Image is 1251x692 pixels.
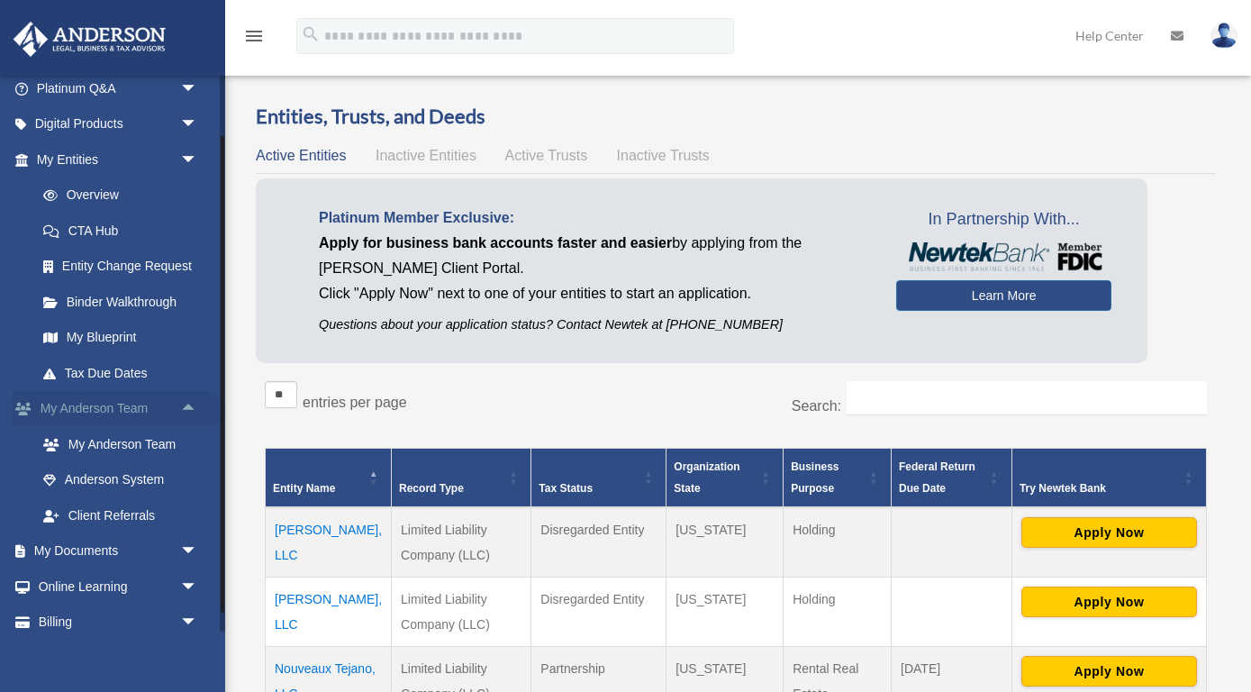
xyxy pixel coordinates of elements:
span: Record Type [399,482,464,495]
span: arrow_drop_down [180,569,216,605]
p: Platinum Member Exclusive: [319,205,869,231]
a: My Documentsarrow_drop_down [13,533,225,569]
span: arrow_drop_down [180,141,216,178]
td: Disregarded Entity [531,577,666,646]
th: Organization State: Activate to sort [666,448,784,507]
a: Digital Productsarrow_drop_down [13,106,225,142]
a: My Anderson Team [25,426,225,462]
a: Overview [25,178,207,214]
a: Online Learningarrow_drop_down [13,569,225,605]
button: Apply Now [1021,517,1197,548]
span: Active Entities [256,148,346,163]
a: My Blueprint [25,320,216,356]
td: Limited Liability Company (LLC) [392,507,531,578]
td: [PERSON_NAME], LLC [266,507,392,578]
span: In Partnership With... [896,205,1111,234]
p: Questions about your application status? Contact Newtek at [PHONE_NUMBER] [319,314,869,336]
td: Holding [784,577,892,646]
a: Binder Walkthrough [25,284,216,320]
a: My Entitiesarrow_drop_down [13,141,216,178]
td: Limited Liability Company (LLC) [392,577,531,646]
span: Entity Name [273,482,335,495]
a: Learn More [896,280,1111,311]
a: Platinum Q&Aarrow_drop_down [13,70,225,106]
img: User Pic [1210,23,1237,49]
button: Apply Now [1021,656,1197,687]
a: menu [243,32,265,47]
span: arrow_drop_down [180,106,216,143]
td: [US_STATE] [666,577,784,646]
span: Apply for business bank accounts faster and easier [319,235,672,250]
a: Anderson System [25,462,225,498]
a: Client Referrals [25,497,225,533]
a: Tax Due Dates [25,355,216,391]
img: Anderson Advisors Platinum Portal [8,22,171,57]
label: Search: [792,398,841,414]
th: Business Purpose: Activate to sort [784,448,892,507]
p: by applying from the [PERSON_NAME] Client Portal. [319,231,869,281]
span: arrow_drop_down [180,70,216,107]
label: entries per page [303,395,407,410]
a: CTA Hub [25,213,216,249]
th: Record Type: Activate to sort [392,448,531,507]
td: Disregarded Entity [531,507,666,578]
span: arrow_drop_down [180,533,216,570]
th: Federal Return Due Date: Activate to sort [892,448,1012,507]
span: Active Trusts [505,148,588,163]
a: Entity Change Request [25,249,216,285]
span: Inactive Entities [376,148,476,163]
td: Holding [784,507,892,578]
span: Inactive Trusts [617,148,710,163]
th: Entity Name: Activate to invert sorting [266,448,392,507]
i: menu [243,25,265,47]
h3: Entities, Trusts, and Deeds [256,103,1216,131]
i: search [301,24,321,44]
a: Billingarrow_drop_down [13,605,225,641]
img: NewtekBankLogoSM.png [905,242,1102,271]
div: Try Newtek Bank [1020,478,1179,499]
a: My Anderson Teamarrow_drop_up [13,391,225,427]
span: Business Purpose [791,460,839,495]
span: Federal Return Due Date [899,460,975,495]
td: [PERSON_NAME], LLC [266,577,392,646]
th: Tax Status: Activate to sort [531,448,666,507]
th: Try Newtek Bank : Activate to sort [1011,448,1206,507]
span: Organization State [674,460,739,495]
span: Tax Status [539,482,593,495]
button: Apply Now [1021,587,1197,617]
td: [US_STATE] [666,507,784,578]
span: arrow_drop_down [180,605,216,642]
span: arrow_drop_up [180,391,216,428]
p: Click "Apply Now" next to one of your entities to start an application. [319,281,869,306]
